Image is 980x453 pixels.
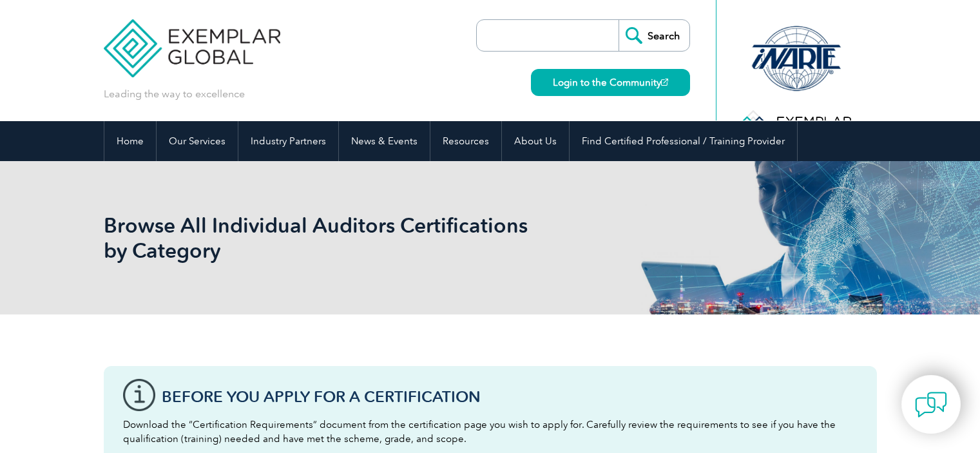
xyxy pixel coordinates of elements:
a: Our Services [157,121,238,161]
input: Search [619,20,689,51]
p: Download the “Certification Requirements” document from the certification page you wish to apply ... [123,418,858,446]
a: Industry Partners [238,121,338,161]
img: contact-chat.png [915,389,947,421]
a: Home [104,121,156,161]
h1: Browse All Individual Auditors Certifications by Category [104,213,599,263]
a: Find Certified Professional / Training Provider [570,121,797,161]
img: open_square.png [661,79,668,86]
a: Login to the Community [531,69,690,96]
p: Leading the way to excellence [104,87,245,101]
a: About Us [502,121,569,161]
a: Resources [430,121,501,161]
a: News & Events [339,121,430,161]
h3: Before You Apply For a Certification [162,389,858,405]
